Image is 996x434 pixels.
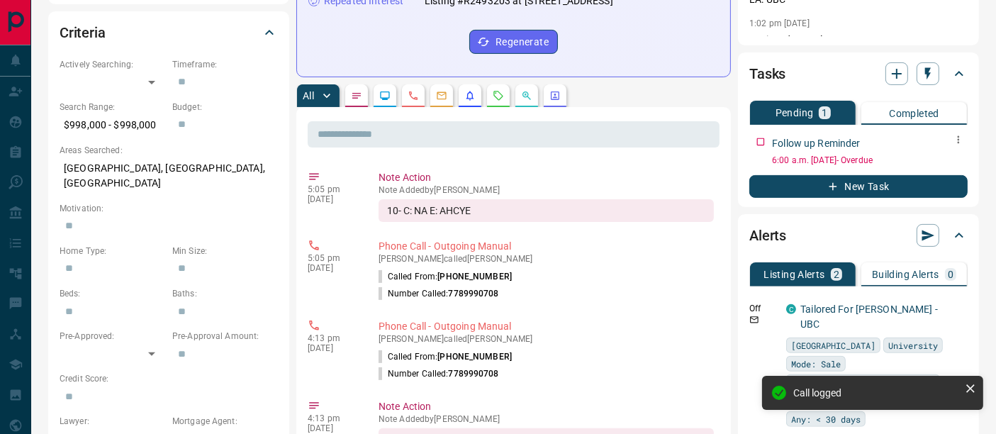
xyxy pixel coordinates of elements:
[379,270,512,283] p: Called From:
[749,302,778,315] p: Off
[449,369,499,379] span: 7789990708
[379,170,714,185] p: Note Action
[60,16,278,50] div: Criteria
[822,108,827,118] p: 1
[437,352,512,362] span: [PHONE_NUMBER]
[449,289,499,299] span: 7789990708
[749,18,810,28] p: 1:02 pm [DATE]
[749,57,968,91] div: Tasks
[60,21,106,44] h2: Criteria
[379,254,714,264] p: [PERSON_NAME] called [PERSON_NAME]
[172,245,278,257] p: Min Size:
[791,338,875,352] span: [GEOGRAPHIC_DATA]
[308,194,357,204] p: [DATE]
[379,199,714,222] div: 10- C: NA E: AHCYE
[303,91,314,101] p: All
[351,90,362,101] svg: Notes
[436,90,447,101] svg: Emails
[172,58,278,71] p: Timeframe:
[172,287,278,300] p: Baths:
[308,184,357,194] p: 5:05 pm
[308,413,357,423] p: 4:13 pm
[872,269,939,279] p: Building Alerts
[379,185,714,195] p: Note Added by [PERSON_NAME]
[308,263,357,273] p: [DATE]
[60,245,165,257] p: Home Type:
[172,101,278,113] p: Budget:
[308,333,357,343] p: 4:13 pm
[60,202,278,215] p: Motivation:
[772,154,968,167] p: 6:00 a.m. [DATE] - Overdue
[379,399,714,414] p: Note Action
[408,90,419,101] svg: Calls
[493,90,504,101] svg: Requests
[60,113,165,137] p: $998,000 - $998,000
[60,101,165,113] p: Search Range:
[948,269,953,279] p: 0
[834,269,839,279] p: 2
[437,272,512,282] span: [PHONE_NUMBER]
[749,218,968,252] div: Alerts
[60,157,278,195] p: [GEOGRAPHIC_DATA], [GEOGRAPHIC_DATA], [GEOGRAPHIC_DATA]
[749,224,786,247] h2: Alerts
[60,415,165,428] p: Lawyer:
[749,315,759,325] svg: Email
[172,415,278,428] p: Mortgage Agent:
[172,330,278,343] p: Pre-Approval Amount:
[379,239,714,254] p: Phone Call - Outgoing Manual
[379,319,714,334] p: Phone Call - Outgoing Manual
[749,33,968,48] p: Assigned to Carlo
[60,330,165,343] p: Pre-Approved:
[786,304,796,314] div: condos.ca
[379,90,391,101] svg: Lead Browsing Activity
[60,144,278,157] p: Areas Searched:
[749,175,968,198] button: New Task
[379,334,714,344] p: [PERSON_NAME] called [PERSON_NAME]
[800,304,938,330] a: Tailored For [PERSON_NAME] - UBC
[549,90,561,101] svg: Agent Actions
[776,108,814,118] p: Pending
[749,62,785,85] h2: Tasks
[521,90,532,101] svg: Opportunities
[60,287,165,300] p: Beds:
[772,136,860,151] p: Follow up Reminder
[60,58,165,71] p: Actively Searching:
[308,423,357,433] p: [DATE]
[60,372,278,385] p: Credit Score:
[793,387,959,399] div: Call logged
[469,30,558,54] button: Regenerate
[379,367,499,380] p: Number Called:
[791,357,841,371] span: Mode: Sale
[464,90,476,101] svg: Listing Alerts
[763,269,825,279] p: Listing Alerts
[379,287,499,300] p: Number Called:
[379,414,714,424] p: Note Added by [PERSON_NAME]
[889,108,939,118] p: Completed
[379,350,512,363] p: Called From:
[888,338,938,352] span: University
[308,343,357,353] p: [DATE]
[308,253,357,263] p: 5:05 pm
